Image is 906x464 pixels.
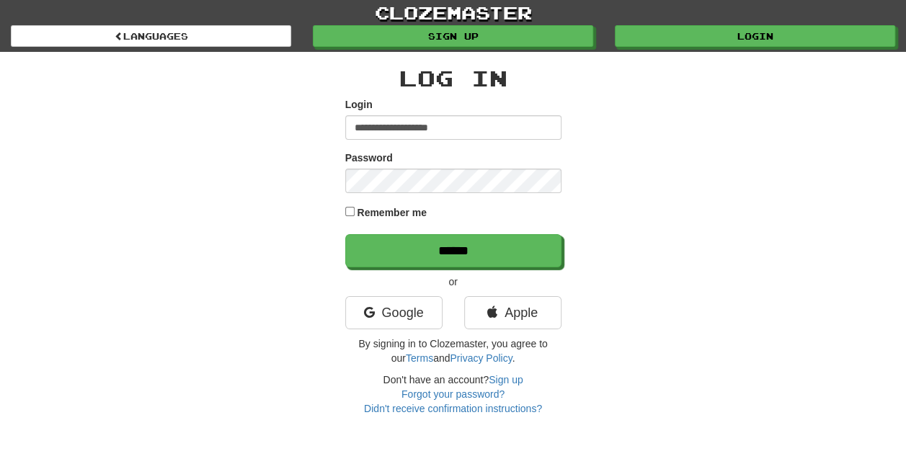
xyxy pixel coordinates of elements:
[464,296,561,329] a: Apple
[357,205,427,220] label: Remember me
[345,372,561,416] div: Don't have an account?
[345,296,443,329] a: Google
[11,25,291,47] a: Languages
[345,336,561,365] p: By signing in to Clozemaster, you agree to our and .
[345,275,561,289] p: or
[345,66,561,90] h2: Log In
[450,352,512,364] a: Privacy Policy
[406,352,433,364] a: Terms
[345,97,373,112] label: Login
[489,374,523,385] a: Sign up
[401,388,505,400] a: Forgot your password?
[313,25,593,47] a: Sign up
[364,403,542,414] a: Didn't receive confirmation instructions?
[345,151,393,165] label: Password
[615,25,895,47] a: Login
